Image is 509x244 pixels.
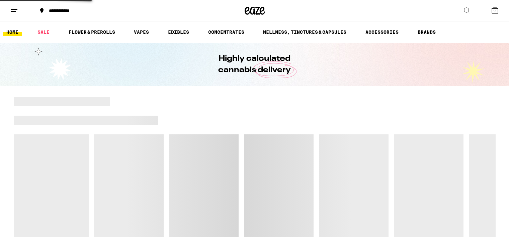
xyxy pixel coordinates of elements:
a: WELLNESS, TINCTURES & CAPSULES [260,28,350,36]
a: FLOWER & PREROLLS [65,28,118,36]
h1: Highly calculated cannabis delivery [199,53,310,76]
a: ACCESSORIES [362,28,402,36]
a: VAPES [131,28,152,36]
a: EDIBLES [165,28,192,36]
a: HOME [3,28,22,36]
a: SALE [34,28,53,36]
a: BRANDS [414,28,439,36]
a: CONCENTRATES [205,28,248,36]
